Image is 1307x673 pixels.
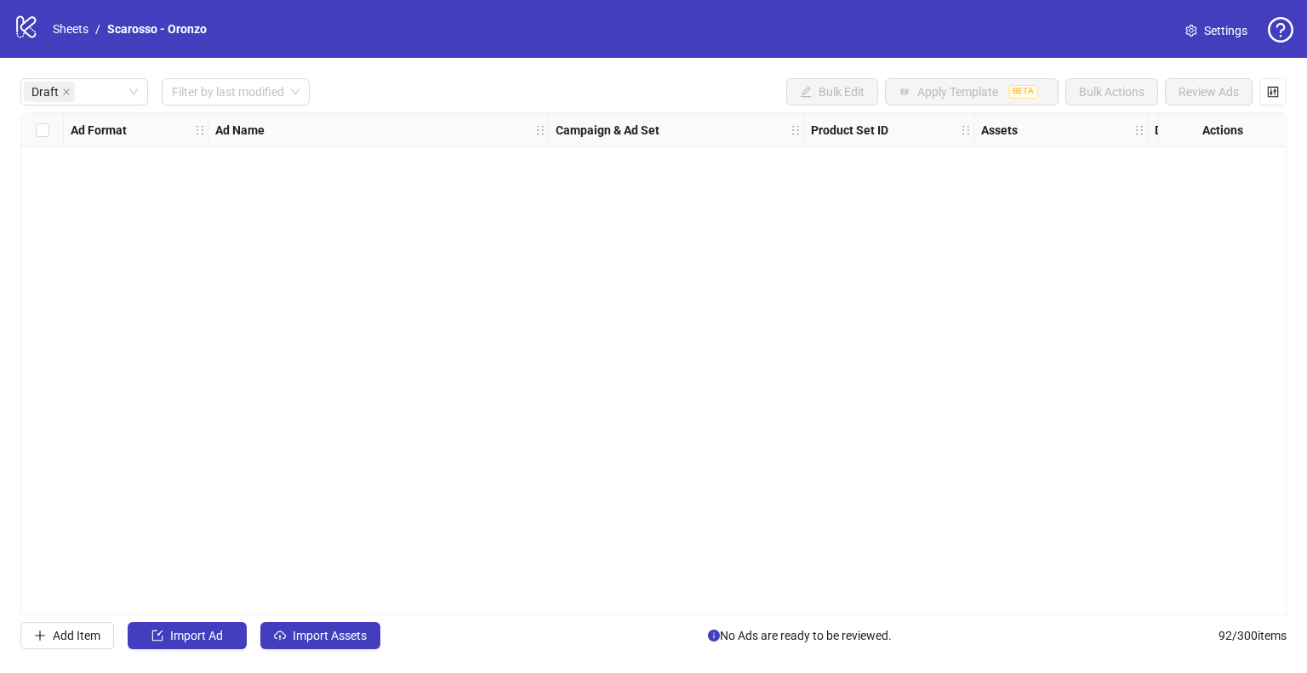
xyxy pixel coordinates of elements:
span: Import Assets [293,629,367,642]
span: Settings [1204,21,1247,40]
button: Import Assets [260,622,380,649]
span: Add Item [53,629,100,642]
span: holder [194,124,206,136]
span: holder [972,124,984,136]
span: holder [960,124,972,136]
button: Import Ad [128,622,247,649]
a: Settings [1172,17,1261,44]
span: holder [802,124,813,136]
strong: Campaign & Ad Set [556,121,659,140]
button: Bulk Actions [1065,78,1158,106]
strong: Descriptions [1155,121,1223,140]
span: setting [1185,25,1197,37]
span: No Ads are ready to be reviewed. [708,626,892,645]
span: holder [1145,124,1157,136]
span: holder [206,124,218,136]
button: Review Ads [1165,78,1253,106]
button: Bulk Edit [786,78,878,106]
div: Resize Campaign & Ad Set column [799,113,803,146]
div: Select all rows [21,113,64,147]
span: holder [790,124,802,136]
div: Resize Ad Name column [544,113,548,146]
span: import [151,630,163,642]
span: Draft [24,82,75,102]
a: Sheets [49,20,92,38]
strong: Assets [981,121,1018,140]
span: question-circle [1268,17,1293,43]
span: close [62,88,71,96]
button: Add Item [20,622,114,649]
div: Resize Product Set ID column [969,113,973,146]
span: Import Ad [170,629,223,642]
strong: Ad Format [71,121,127,140]
span: plus [34,630,46,642]
span: info-circle [708,630,720,642]
strong: Product Set ID [811,121,888,140]
span: control [1267,86,1279,98]
span: cloud-upload [274,630,286,642]
div: Resize Assets column [1143,113,1147,146]
span: holder [546,124,558,136]
span: Draft [31,83,59,101]
a: Scarosso - Oronzo [104,20,210,38]
button: Apply TemplateBETA [885,78,1059,106]
span: holder [1133,124,1145,136]
div: Resize Ad Format column [203,113,208,146]
li: / [95,20,100,38]
span: holder [534,124,546,136]
strong: Ad Name [215,121,265,140]
button: Configure table settings [1259,78,1287,106]
strong: Actions [1202,121,1243,140]
span: 92 / 300 items [1219,626,1287,645]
